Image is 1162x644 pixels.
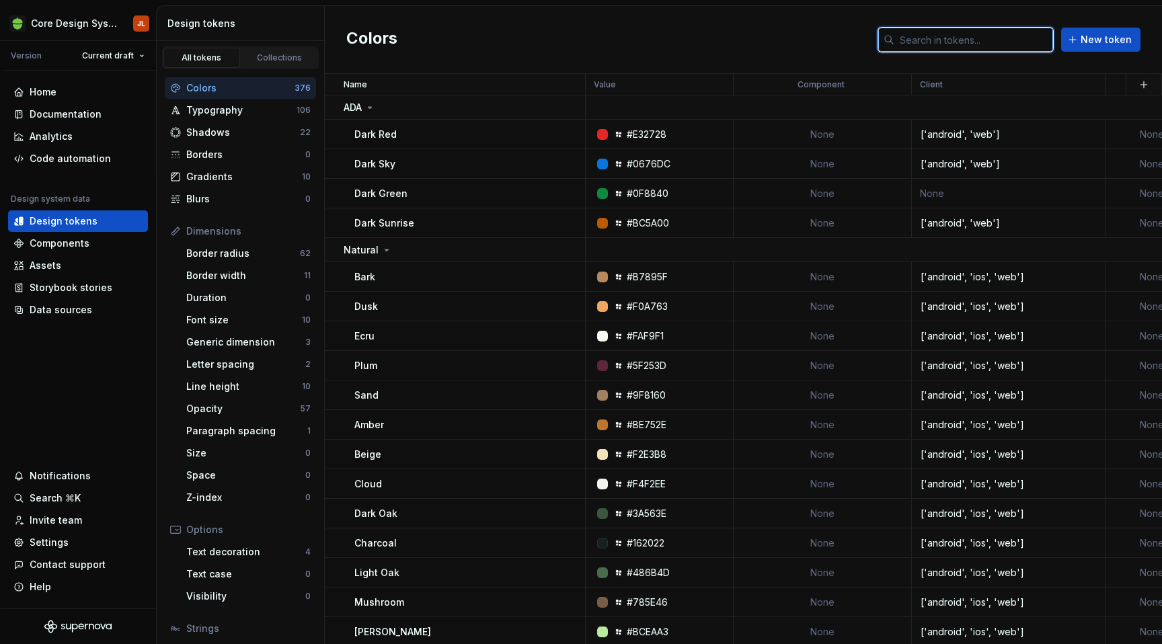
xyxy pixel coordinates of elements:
button: Search ⌘K [8,487,148,509]
div: Border radius [186,247,300,260]
p: Plum [354,359,377,372]
p: Sand [354,389,379,402]
a: Colors376 [165,77,316,99]
p: [PERSON_NAME] [354,625,431,639]
div: #9F8160 [627,389,666,402]
img: 236da360-d76e-47e8-bd69-d9ae43f958f1.png [9,15,26,32]
div: Blurs [186,192,305,206]
div: #F4F2EE [627,477,666,491]
div: 10 [302,315,311,325]
div: 2 [305,359,311,370]
div: Typography [186,104,297,117]
td: None [734,528,912,558]
p: ADA [344,101,362,114]
div: Paragraph spacing [186,424,307,438]
a: Font size10 [181,309,316,331]
div: 0 [305,591,311,602]
div: Home [30,85,56,99]
button: Contact support [8,554,148,575]
div: #3A563E [627,507,666,520]
svg: Supernova Logo [44,620,112,633]
div: ['android', 'ios', 'web'] [913,329,1104,343]
div: #F2E3B8 [627,448,666,461]
p: Dark Sunrise [354,216,414,230]
div: #B7895F [627,270,668,284]
div: #486B4D [627,566,670,579]
a: Opacity57 [181,398,316,419]
div: 10 [302,381,311,392]
div: #BC5A00 [627,216,669,230]
div: 0 [305,448,311,458]
div: 1 [307,426,311,436]
div: ['android', 'ios', 'web'] [913,625,1104,639]
button: Current draft [76,46,151,65]
div: Text case [186,567,305,581]
a: Analytics [8,126,148,147]
div: 4 [305,547,311,557]
td: None [734,588,912,617]
div: Assets [30,259,61,272]
p: Natural [344,243,379,257]
td: None [734,499,912,528]
div: #785E46 [627,596,668,609]
a: Z-index0 [181,487,316,508]
a: Size0 [181,442,316,464]
div: 0 [305,292,311,303]
div: Borders [186,148,305,161]
div: Settings [30,536,69,549]
a: Visibility0 [181,586,316,607]
div: Gradients [186,170,302,184]
p: Dark Sky [354,157,395,171]
div: Font size [186,313,302,327]
div: Dimensions [186,225,311,238]
div: Components [30,237,89,250]
a: Duration0 [181,287,316,309]
p: Dark Oak [354,507,397,520]
div: #162022 [627,536,664,550]
a: Components [8,233,148,254]
p: Bark [354,270,375,284]
div: Line height [186,380,302,393]
a: Gradients10 [165,166,316,188]
a: Borders0 [165,144,316,165]
p: Amber [354,418,384,432]
td: None [912,179,1106,208]
td: None [734,469,912,499]
p: Charcoal [354,536,397,550]
div: Z-index [186,491,305,504]
a: Code automation [8,148,148,169]
div: Options [186,523,311,536]
div: Design system data [11,194,90,204]
div: Analytics [30,130,73,143]
div: Size [186,446,305,460]
div: #0676DC [627,157,670,171]
div: ['android', 'web'] [913,128,1104,141]
p: Component [798,79,845,90]
p: Dark Green [354,187,408,200]
a: Border width11 [181,265,316,286]
div: ['android', 'ios', 'web'] [913,596,1104,609]
div: Design tokens [167,17,319,30]
div: #E32728 [627,128,666,141]
div: 0 [305,470,311,481]
div: ['android', 'ios', 'web'] [913,359,1104,372]
td: None [734,351,912,380]
a: Blurs0 [165,188,316,210]
div: 57 [300,403,311,414]
div: Space [186,469,305,482]
div: Shadows [186,126,300,139]
div: Code automation [30,152,111,165]
div: All tokens [168,52,235,63]
p: Cloud [354,477,382,491]
div: Contact support [30,558,106,571]
button: Core Design SystemJL [3,9,153,38]
td: None [734,440,912,469]
a: Shadows22 [165,122,316,143]
a: Documentation [8,104,148,125]
a: Storybook stories [8,277,148,298]
div: 0 [305,194,311,204]
div: Version [11,50,42,61]
p: Name [344,79,367,90]
a: Generic dimension3 [181,331,316,353]
div: ['android', 'ios', 'web'] [913,270,1104,284]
